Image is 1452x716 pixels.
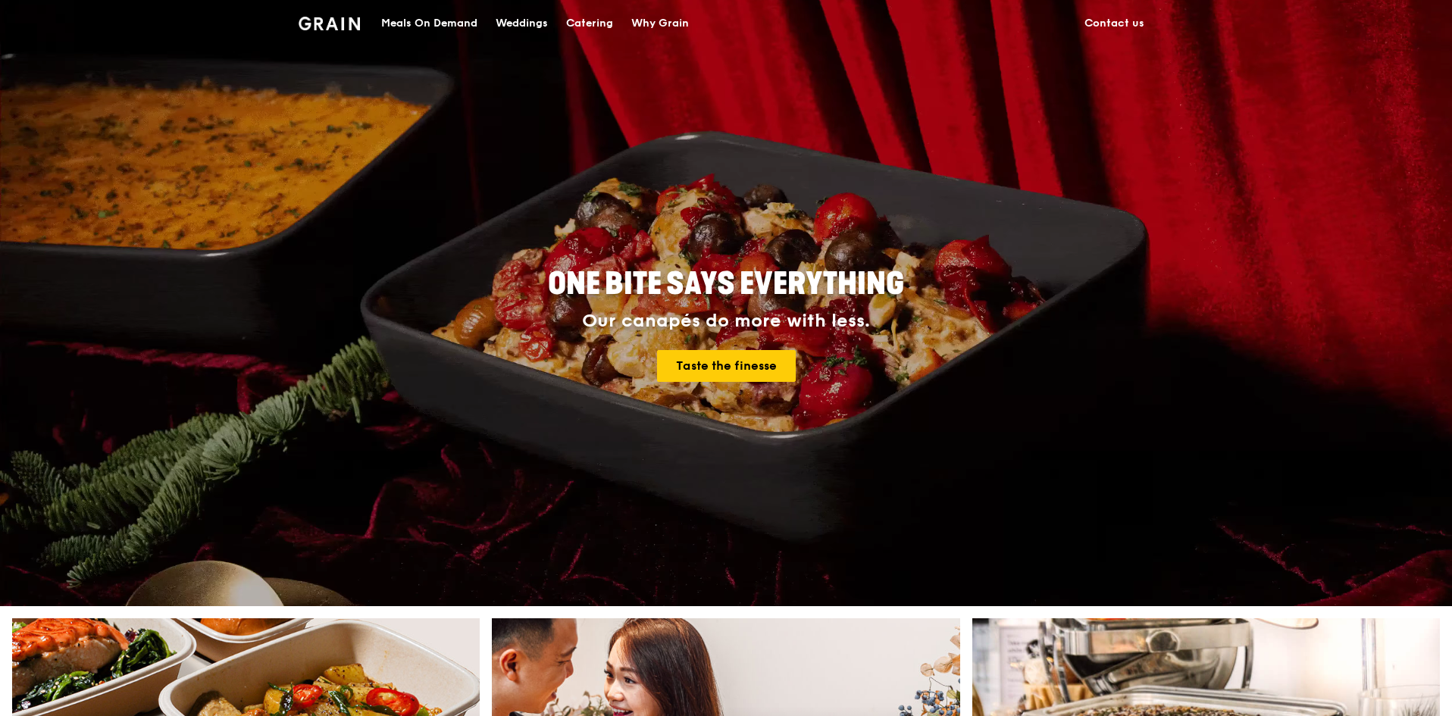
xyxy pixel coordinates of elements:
[557,1,622,46] a: Catering
[631,1,689,46] div: Why Grain
[622,1,698,46] a: Why Grain
[299,17,360,30] img: Grain
[657,350,796,382] a: Taste the finesse
[548,266,904,302] span: ONE BITE SAYS EVERYTHING
[381,1,477,46] div: Meals On Demand
[453,311,999,332] div: Our canapés do more with less.
[1075,1,1153,46] a: Contact us
[566,1,613,46] div: Catering
[487,1,557,46] a: Weddings
[496,1,548,46] div: Weddings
